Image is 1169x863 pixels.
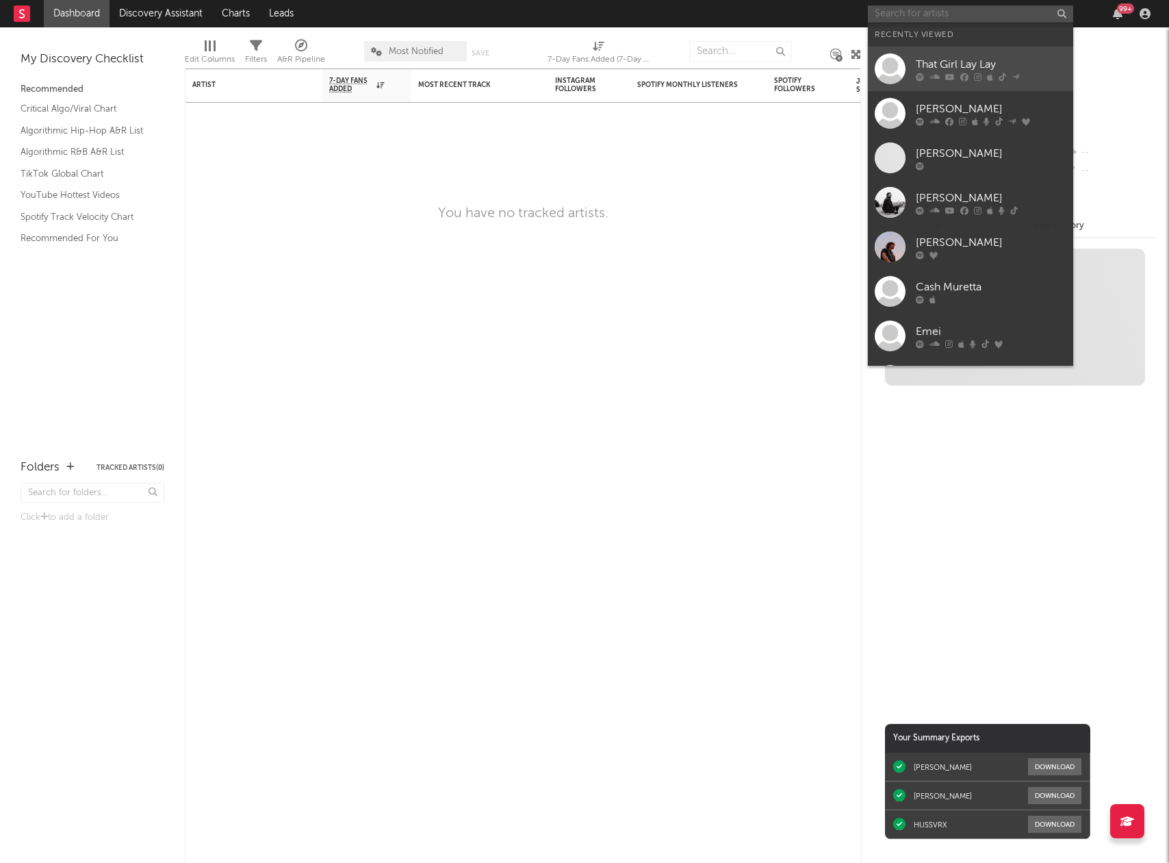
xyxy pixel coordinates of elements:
[856,77,890,94] div: Jump Score
[548,51,650,68] div: 7-Day Fans Added (7-Day Fans Added)
[21,145,151,160] a: Algorithmic R&B A&R List
[21,231,151,246] a: Recommended For You
[438,205,608,222] div: You have no tracked artists.
[916,279,1066,295] div: Cash Muretta
[1117,3,1134,14] div: 99 +
[1028,816,1081,833] button: Download
[1064,144,1155,162] div: --
[555,77,603,93] div: Instagram Followers
[21,51,164,68] div: My Discovery Checklist
[548,34,650,74] div: 7-Day Fans Added (7-Day Fans Added)
[637,81,740,89] div: Spotify Monthly Listeners
[418,81,521,89] div: Most Recent Track
[916,145,1066,162] div: [PERSON_NAME]
[329,77,373,93] span: 7-Day Fans Added
[21,101,151,116] a: Critical Algo/Viral Chart
[1028,758,1081,775] button: Download
[868,269,1073,314] a: Cash Muretta
[868,136,1073,180] a: [PERSON_NAME]
[914,762,972,772] div: [PERSON_NAME]
[21,510,164,526] div: Click to add a folder.
[885,724,1090,753] div: Your Summary Exports
[916,56,1066,73] div: That Girl Lay Lay
[185,34,235,74] div: Edit Columns
[277,51,325,68] div: A&R Pipeline
[21,123,151,138] a: Algorithmic Hip-Hop A&R List
[1064,162,1155,179] div: --
[472,49,489,57] button: Save
[21,188,151,203] a: YouTube Hottest Videos
[21,82,164,98] div: Recommended
[916,190,1066,206] div: [PERSON_NAME]
[21,210,151,225] a: Spotify Track Velocity Chart
[868,91,1073,136] a: [PERSON_NAME]
[868,5,1073,23] input: Search for artists
[774,77,822,93] div: Spotify Followers
[689,41,792,62] input: Search...
[389,47,444,56] span: Most Notified
[192,81,295,89] div: Artist
[21,483,164,503] input: Search for folders...
[868,358,1073,403] a: [PERSON_NAME]
[868,314,1073,358] a: Emei
[97,464,164,471] button: Tracked Artists(0)
[868,47,1073,91] a: That Girl Lay Lay
[875,27,1066,43] div: Recently Viewed
[914,820,947,829] div: HUSSVRX
[21,166,151,182] a: TikTok Global Chart
[277,34,325,74] div: A&R Pipeline
[1028,787,1081,804] button: Download
[916,101,1066,117] div: [PERSON_NAME]
[914,791,972,801] div: [PERSON_NAME]
[245,34,267,74] div: Filters
[916,323,1066,340] div: Emei
[21,460,60,476] div: Folders
[1113,8,1122,19] button: 99+
[245,51,267,68] div: Filters
[916,234,1066,251] div: [PERSON_NAME]
[868,225,1073,269] a: [PERSON_NAME]
[868,180,1073,225] a: [PERSON_NAME]
[185,51,235,68] div: Edit Columns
